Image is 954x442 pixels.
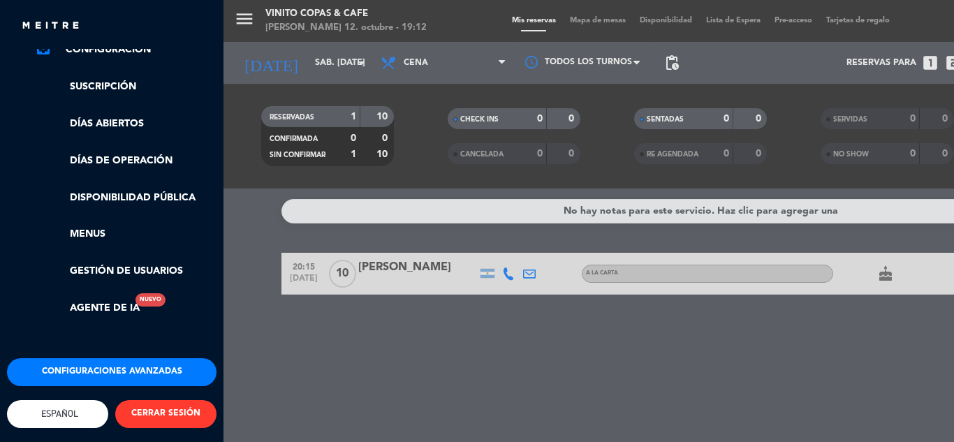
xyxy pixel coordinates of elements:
button: Configuraciones avanzadas [7,358,217,386]
a: Gestión de usuarios [35,263,217,279]
button: CERRAR SESIÓN [115,400,217,428]
a: Días de Operación [35,153,217,169]
div: Nuevo [135,293,166,307]
a: Días abiertos [35,116,217,132]
a: Suscripción [35,79,217,95]
span: Español [38,408,78,419]
a: Menus [35,226,217,242]
a: Agente de IANuevo [35,300,140,316]
a: Disponibilidad pública [35,190,217,206]
a: Configuración [35,41,217,58]
img: MEITRE [21,21,80,31]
